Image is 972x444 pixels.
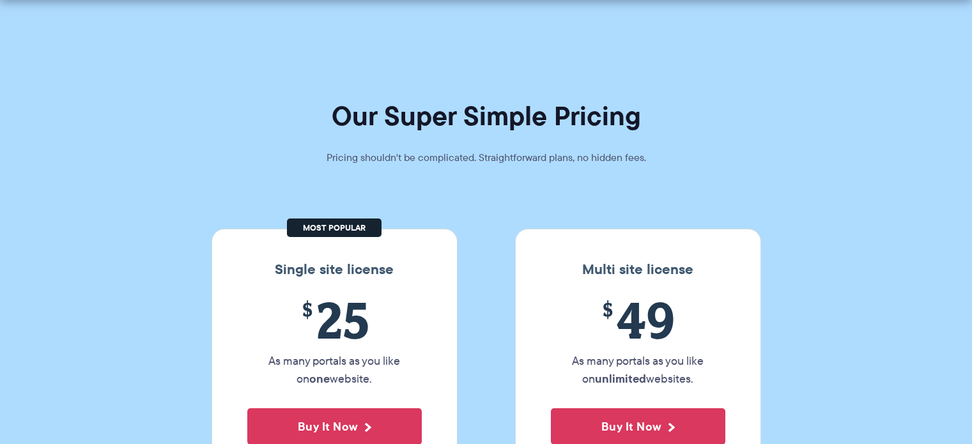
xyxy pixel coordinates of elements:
[295,149,678,167] p: Pricing shouldn't be complicated. Straightforward plans, no hidden fees.
[551,352,725,388] p: As many portals as you like on websites.
[528,261,748,278] h3: Multi site license
[247,352,422,388] p: As many portals as you like on website.
[595,370,646,387] strong: unlimited
[309,370,330,387] strong: one
[551,291,725,349] span: 49
[247,291,422,349] span: 25
[225,261,444,278] h3: Single site license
